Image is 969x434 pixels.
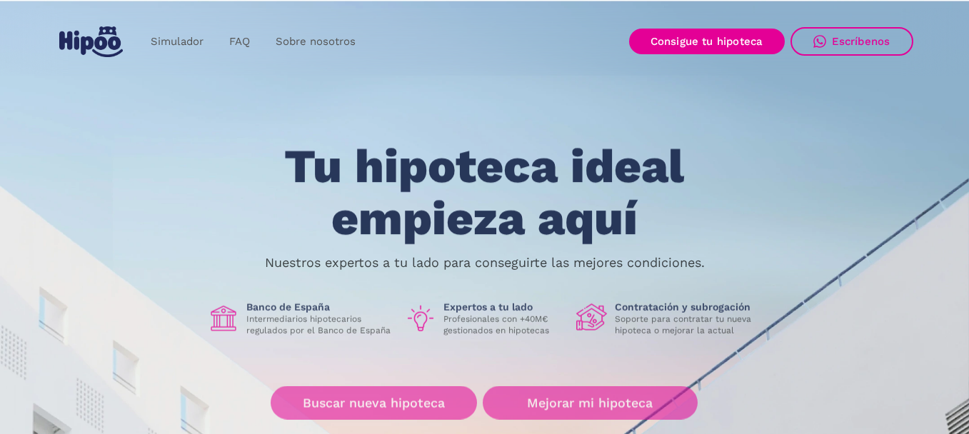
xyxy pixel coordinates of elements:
[265,257,705,268] p: Nuestros expertos a tu lado para conseguirte las mejores condiciones.
[443,301,565,313] h1: Expertos a tu lado
[615,301,762,313] h1: Contratación y subrogación
[216,28,263,56] a: FAQ
[56,21,126,63] a: home
[483,386,698,420] a: Mejorar mi hipoteca
[832,35,890,48] div: Escríbenos
[271,386,477,420] a: Buscar nueva hipoteca
[214,141,755,245] h1: Tu hipoteca ideal empieza aquí
[790,27,913,56] a: Escríbenos
[443,313,565,336] p: Profesionales con +40M€ gestionados en hipotecas
[246,313,393,336] p: Intermediarios hipotecarios regulados por el Banco de España
[246,301,393,313] h1: Banco de España
[629,29,785,54] a: Consigue tu hipoteca
[263,28,368,56] a: Sobre nosotros
[138,28,216,56] a: Simulador
[615,313,762,336] p: Soporte para contratar tu nueva hipoteca o mejorar la actual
